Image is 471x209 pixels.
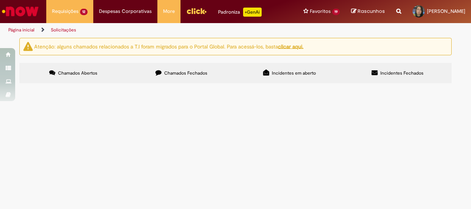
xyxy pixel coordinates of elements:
[351,8,385,15] a: Rascunhos
[278,43,303,50] a: clicar aqui.
[8,27,35,33] a: Página inicial
[34,43,303,50] ng-bind-html: Atenção: alguns chamados relacionados a T.I foram migrados para o Portal Global. Para acessá-los,...
[51,27,76,33] a: Solicitações
[1,4,40,19] img: ServiceNow
[358,8,385,15] span: Rascunhos
[186,5,207,17] img: click_logo_yellow_360x200.png
[164,70,207,76] span: Chamados Fechados
[380,70,424,76] span: Incidentes Fechados
[218,8,262,17] div: Padroniza
[58,70,97,76] span: Chamados Abertos
[427,8,465,14] span: [PERSON_NAME]
[80,9,88,15] span: 12
[52,8,78,15] span: Requisições
[310,8,331,15] span: Favoritos
[243,8,262,17] p: +GenAi
[332,9,340,15] span: 19
[163,8,175,15] span: More
[6,23,308,37] ul: Trilhas de página
[99,8,152,15] span: Despesas Corporativas
[272,70,316,76] span: Incidentes em aberto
